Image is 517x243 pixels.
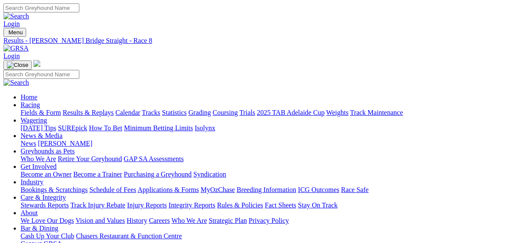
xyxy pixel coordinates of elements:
a: Breeding Information [237,186,296,193]
a: Integrity Reports [168,201,215,209]
a: Who We Are [21,155,56,162]
a: Track Maintenance [350,109,403,116]
a: Become an Owner [21,171,72,178]
a: Wagering [21,117,47,124]
a: MyOzChase [201,186,235,193]
img: Search [3,79,29,87]
a: Cash Up Your Club [21,232,74,240]
a: Injury Reports [127,201,167,209]
a: 2025 TAB Adelaide Cup [257,109,325,116]
a: How To Bet [89,124,123,132]
a: Race Safe [341,186,368,193]
div: Industry [21,186,514,194]
a: Privacy Policy [249,217,289,224]
a: Care & Integrity [21,194,66,201]
img: GRSA [3,45,29,52]
div: Greyhounds as Pets [21,155,514,163]
a: ICG Outcomes [298,186,339,193]
a: Chasers Restaurant & Function Centre [76,232,182,240]
button: Toggle navigation [3,60,32,70]
a: Fact Sheets [265,201,296,209]
a: Who We Are [171,217,207,224]
a: SUREpick [58,124,87,132]
a: News & Media [21,132,63,139]
input: Search [3,3,79,12]
a: About [21,209,38,216]
a: Bar & Dining [21,225,58,232]
a: Login [3,20,20,27]
a: Purchasing a Greyhound [124,171,192,178]
a: Rules & Policies [217,201,263,209]
a: Minimum Betting Limits [124,124,193,132]
button: Toggle navigation [3,28,26,37]
a: Results & Replays [63,109,114,116]
a: Stewards Reports [21,201,69,209]
a: Retire Your Greyhound [58,155,122,162]
a: Become a Trainer [73,171,122,178]
a: Home [21,93,37,101]
a: Weights [326,109,349,116]
a: Schedule of Fees [89,186,136,193]
a: Grading [189,109,211,116]
span: Menu [9,29,23,36]
a: Racing [21,101,40,108]
a: Applications & Forms [138,186,199,193]
div: Care & Integrity [21,201,514,209]
a: Calendar [115,109,140,116]
a: Coursing [213,109,238,116]
a: Get Involved [21,163,57,170]
input: Search [3,70,79,79]
a: Fields & Form [21,109,61,116]
a: Careers [149,217,170,224]
a: Tracks [142,109,160,116]
a: GAP SA Assessments [124,155,184,162]
img: Search [3,12,29,20]
a: Strategic Plan [209,217,247,224]
a: Track Injury Rebate [70,201,125,209]
a: News [21,140,36,147]
div: News & Media [21,140,514,147]
a: Industry [21,178,43,186]
a: Stay On Track [298,201,337,209]
a: Greyhounds as Pets [21,147,75,155]
a: Vision and Values [75,217,125,224]
img: logo-grsa-white.png [33,60,40,67]
a: [DATE] Tips [21,124,56,132]
div: Racing [21,109,514,117]
a: Statistics [162,109,187,116]
div: About [21,217,514,225]
img: Close [7,62,28,69]
a: Results - [PERSON_NAME] Bridge Straight - Race 8 [3,37,514,45]
div: Bar & Dining [21,232,514,240]
a: Syndication [193,171,226,178]
div: Get Involved [21,171,514,178]
a: Bookings & Scratchings [21,186,87,193]
a: Login [3,52,20,60]
a: Trials [239,109,255,116]
a: Isolynx [195,124,215,132]
a: We Love Our Dogs [21,217,74,224]
a: [PERSON_NAME] [38,140,92,147]
a: History [126,217,147,224]
div: Wagering [21,124,514,132]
